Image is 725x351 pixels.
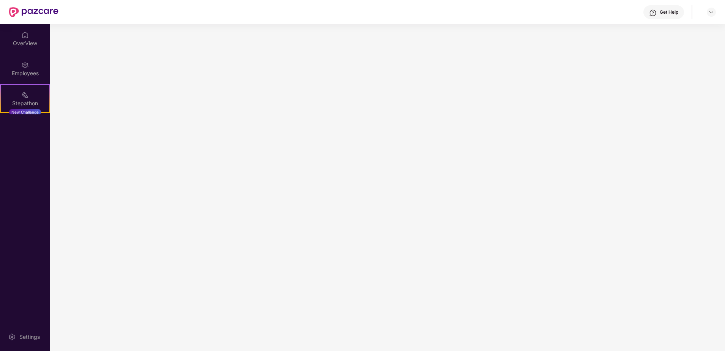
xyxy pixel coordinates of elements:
img: svg+xml;base64,PHN2ZyBpZD0iRHJvcGRvd24tMzJ4MzIiIHhtbG5zPSJodHRwOi8vd3d3LnczLm9yZy8yMDAwL3N2ZyIgd2... [708,9,714,15]
img: New Pazcare Logo [9,7,58,17]
div: Get Help [660,9,678,15]
img: svg+xml;base64,PHN2ZyBpZD0iSGVscC0zMngzMiIgeG1sbnM9Imh0dHA6Ly93d3cudzMub3JnLzIwMDAvc3ZnIiB3aWR0aD... [649,9,657,17]
div: New Challenge [9,109,41,115]
img: svg+xml;base64,PHN2ZyBpZD0iU2V0dGluZy0yMHgyMCIgeG1sbnM9Imh0dHA6Ly93d3cudzMub3JnLzIwMDAvc3ZnIiB3aW... [8,333,16,341]
img: svg+xml;base64,PHN2ZyBpZD0iRW1wbG95ZWVzIiB4bWxucz0iaHR0cDovL3d3dy53My5vcmcvMjAwMC9zdmciIHdpZHRoPS... [21,61,29,69]
div: Settings [17,333,42,341]
div: Stepathon [1,100,49,107]
img: svg+xml;base64,PHN2ZyBpZD0iSG9tZSIgeG1sbnM9Imh0dHA6Ly93d3cudzMub3JnLzIwMDAvc3ZnIiB3aWR0aD0iMjAiIG... [21,31,29,39]
img: svg+xml;base64,PHN2ZyB4bWxucz0iaHR0cDovL3d3dy53My5vcmcvMjAwMC9zdmciIHdpZHRoPSIyMSIgaGVpZ2h0PSIyMC... [21,91,29,99]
